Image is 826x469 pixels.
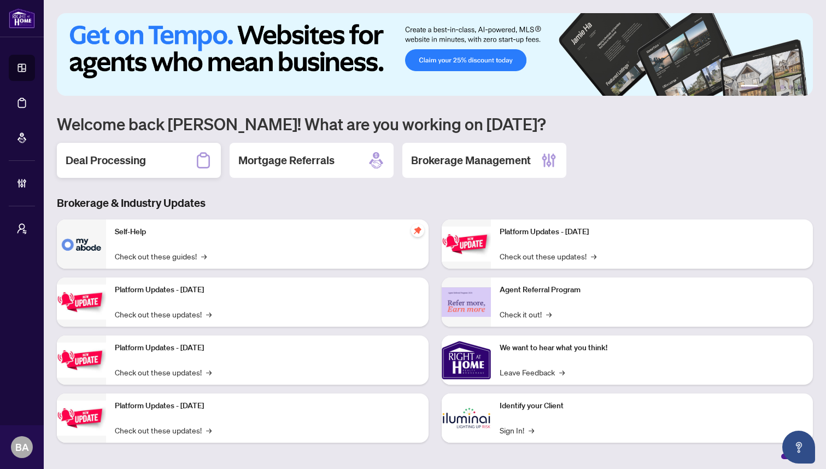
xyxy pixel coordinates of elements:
[500,308,552,320] a: Check it out!→
[206,308,212,320] span: →
[57,285,106,319] img: Platform Updates - September 16, 2025
[57,113,813,134] h1: Welcome back [PERSON_NAME]! What are you working on [DATE]?
[771,85,776,89] button: 3
[789,85,793,89] button: 5
[15,439,29,455] span: BA
[763,85,767,89] button: 2
[57,13,813,96] img: Slide 0
[500,284,805,296] p: Agent Referral Program
[57,195,813,211] h3: Brokerage & Industry Updates
[782,431,815,464] button: Open asap
[57,343,106,377] img: Platform Updates - July 21, 2025
[57,401,106,435] img: Platform Updates - July 8, 2025
[115,284,420,296] p: Platform Updates - [DATE]
[16,223,27,234] span: user-switch
[500,250,596,262] a: Check out these updates!→
[559,366,565,378] span: →
[115,250,207,262] a: Check out these guides!→
[411,224,424,237] span: pushpin
[500,226,805,238] p: Platform Updates - [DATE]
[201,250,207,262] span: →
[591,250,596,262] span: →
[115,226,420,238] p: Self-Help
[546,308,552,320] span: →
[206,366,212,378] span: →
[741,85,758,89] button: 1
[115,308,212,320] a: Check out these updates!→
[115,342,420,354] p: Platform Updates - [DATE]
[66,153,146,168] h2: Deal Processing
[442,335,491,385] img: We want to hear what you think!
[206,424,212,436] span: →
[115,424,212,436] a: Check out these updates!→
[115,400,420,412] p: Platform Updates - [DATE]
[115,366,212,378] a: Check out these updates!→
[500,424,534,436] a: Sign In!→
[529,424,534,436] span: →
[411,153,531,168] h2: Brokerage Management
[442,227,491,261] img: Platform Updates - June 23, 2025
[442,287,491,317] img: Agent Referral Program
[780,85,784,89] button: 4
[798,85,802,89] button: 6
[500,366,565,378] a: Leave Feedback→
[9,8,35,28] img: logo
[238,153,335,168] h2: Mortgage Referrals
[57,219,106,269] img: Self-Help
[442,393,491,443] img: Identify your Client
[500,342,805,354] p: We want to hear what you think!
[500,400,805,412] p: Identify your Client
